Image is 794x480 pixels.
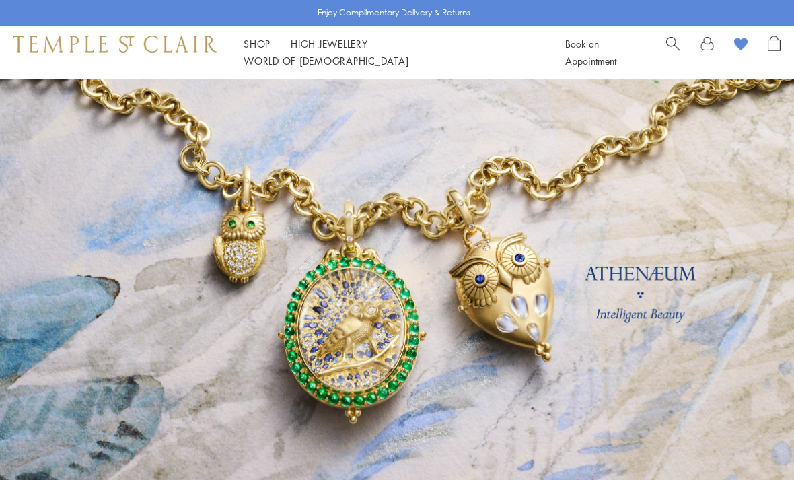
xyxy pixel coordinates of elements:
[666,36,680,69] a: Search
[565,37,616,67] a: Book an Appointment
[244,37,270,50] a: ShopShop
[734,36,748,56] a: View Wishlist
[727,417,781,467] iframe: Gorgias live chat messenger
[291,37,368,50] a: High JewelleryHigh Jewellery
[318,6,470,20] p: Enjoy Complimentary Delivery & Returns
[768,36,781,69] a: Open Shopping Bag
[244,54,408,67] a: World of [DEMOGRAPHIC_DATA]World of [DEMOGRAPHIC_DATA]
[244,36,535,69] nav: Main navigation
[13,36,217,52] img: Temple St. Clair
